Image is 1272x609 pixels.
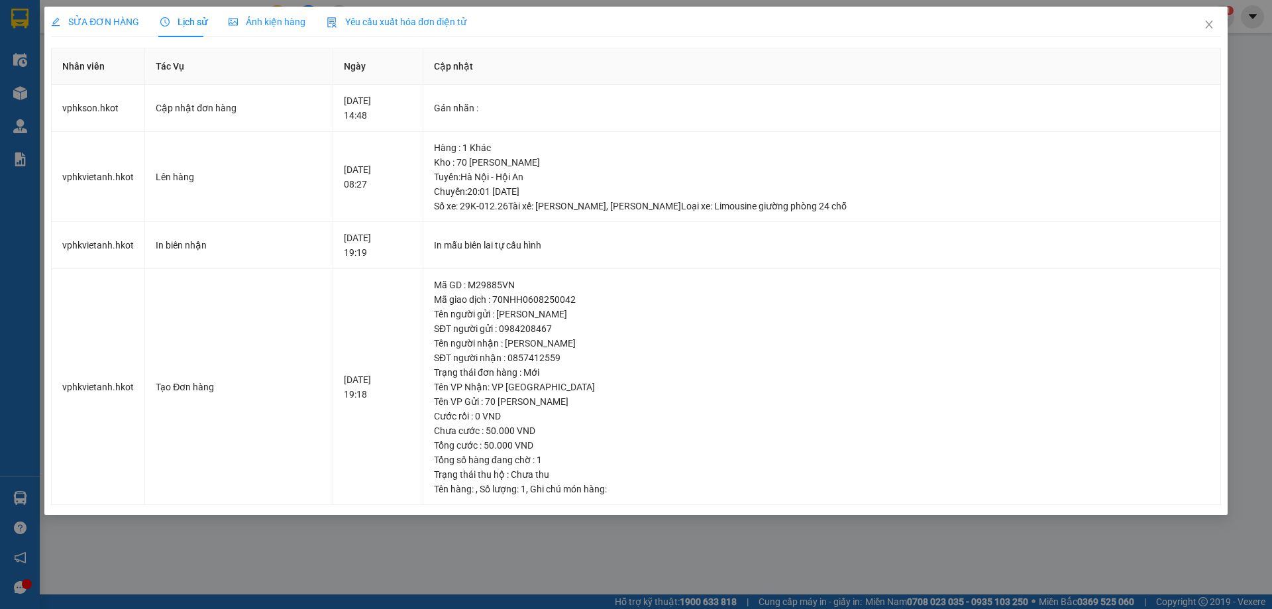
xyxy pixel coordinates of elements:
[434,292,1210,307] div: Mã giao dịch : 70NHH0608250042
[160,17,170,27] span: clock-circle
[52,48,145,85] th: Nhân viên
[156,170,322,184] div: Lên hàng
[333,48,423,85] th: Ngày
[1191,7,1228,44] button: Close
[434,140,1210,155] div: Hàng : 1 Khác
[52,85,145,132] td: vphkson.hkot
[434,394,1210,409] div: Tên VP Gửi : 70 [PERSON_NAME]
[434,307,1210,321] div: Tên người gửi : [PERSON_NAME]
[521,484,526,494] span: 1
[434,170,1210,213] div: Tuyến : Hà Nội - Hội An Chuyến: 20:01 [DATE] Số xe: 29K-012.26 Tài xế: [PERSON_NAME], [PERSON_NAM...
[434,423,1210,438] div: Chưa cước : 50.000 VND
[434,365,1210,380] div: Trạng thái đơn hàng : Mới
[434,321,1210,336] div: SĐT người gửi : 0984208467
[344,231,412,260] div: [DATE] 19:19
[434,101,1210,115] div: Gán nhãn :
[327,17,337,28] img: icon
[434,238,1210,252] div: In mẫu biên lai tự cấu hình
[423,48,1221,85] th: Cập nhật
[52,132,145,223] td: vphkvietanh.hkot
[52,222,145,269] td: vphkvietanh.hkot
[434,155,1210,170] div: Kho : 70 [PERSON_NAME]
[229,17,305,27] span: Ảnh kiện hàng
[434,467,1210,482] div: Trạng thái thu hộ : Chưa thu
[327,17,466,27] span: Yêu cầu xuất hóa đơn điện tử
[434,409,1210,423] div: Cước rồi : 0 VND
[434,438,1210,453] div: Tổng cước : 50.000 VND
[229,17,238,27] span: picture
[434,278,1210,292] div: Mã GD : M29885VN
[52,269,145,506] td: vphkvietanh.hkot
[434,482,1210,496] div: Tên hàng: , Số lượng: , Ghi chú món hàng:
[156,101,322,115] div: Cập nhật đơn hàng
[156,380,322,394] div: Tạo Đơn hàng
[434,453,1210,467] div: Tổng số hàng đang chờ : 1
[160,17,207,27] span: Lịch sử
[156,238,322,252] div: In biên nhận
[51,17,139,27] span: SỬA ĐƠN HÀNG
[344,93,412,123] div: [DATE] 14:48
[344,372,412,402] div: [DATE] 19:18
[434,380,1210,394] div: Tên VP Nhận: VP [GEOGRAPHIC_DATA]
[434,351,1210,365] div: SĐT người nhận : 0857412559
[1204,19,1214,30] span: close
[434,336,1210,351] div: Tên người nhận : [PERSON_NAME]
[51,17,60,27] span: edit
[145,48,333,85] th: Tác Vụ
[344,162,412,192] div: [DATE] 08:27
